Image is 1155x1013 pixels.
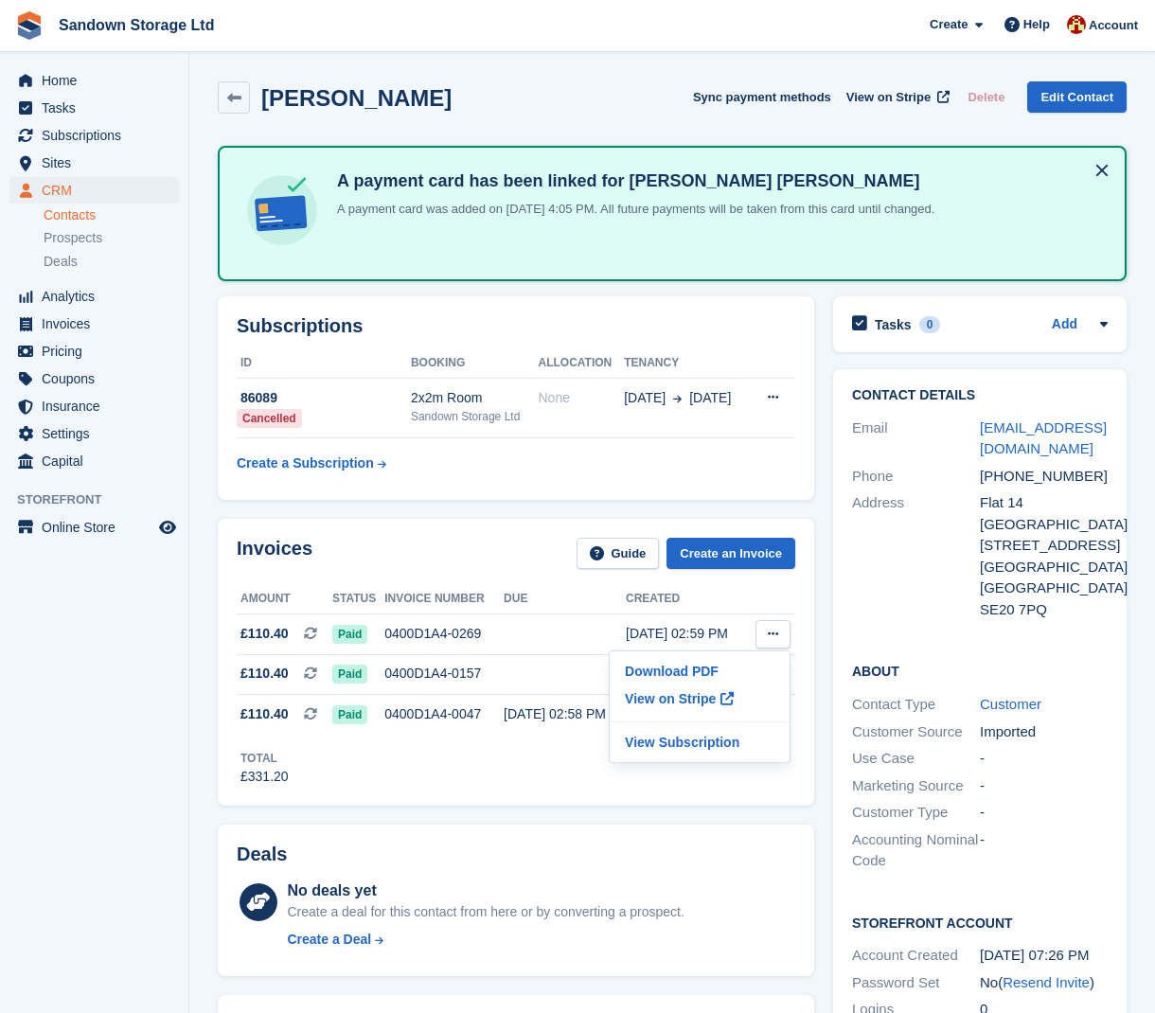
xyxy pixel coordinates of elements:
div: No deals yet [287,880,684,902]
button: Sync payment methods [693,81,831,113]
span: Deals [44,253,78,271]
h2: Storefront Account [852,913,1108,932]
span: Capital [42,448,155,474]
a: menu [9,365,179,392]
div: [PHONE_NUMBER] [980,466,1108,488]
p: View on Stripe [617,684,782,714]
div: Total [240,750,289,767]
span: Prospects [44,229,102,247]
span: Paid [332,625,367,644]
span: Insurance [42,393,155,419]
span: View on Stripe [846,88,931,107]
div: Create a Subscription [237,453,374,473]
div: None [538,388,624,408]
h2: Contact Details [852,388,1108,403]
div: Sandown Storage Ltd [411,408,539,425]
div: 0400D1A4-0047 [384,704,504,724]
span: Subscriptions [42,122,155,149]
th: Invoice number [384,584,504,614]
span: Invoices [42,311,155,337]
a: Add [1052,314,1077,336]
div: Contact Type [852,694,980,716]
a: menu [9,177,179,204]
div: Use Case [852,748,980,770]
span: Analytics [42,283,155,310]
a: menu [9,514,179,541]
a: Edit Contact [1027,81,1127,113]
div: [GEOGRAPHIC_DATA] [980,557,1108,578]
div: Customer Source [852,721,980,743]
h2: Invoices [237,538,312,569]
a: Create a Subscription [237,446,386,481]
a: menu [9,448,179,474]
a: Create an Invoice [666,538,795,569]
div: Email [852,418,980,460]
div: - [980,748,1108,770]
h2: Deals [237,844,287,865]
div: Password Set [852,972,980,994]
span: Account [1089,16,1138,35]
a: Guide [577,538,660,569]
a: menu [9,122,179,149]
div: Imported [980,721,1108,743]
div: - [980,802,1108,824]
span: Sites [42,150,155,176]
div: [STREET_ADDRESS] [980,535,1108,557]
th: Created [626,584,748,614]
a: Deals [44,252,179,272]
div: Create a deal for this contact from here or by converting a prospect. [287,902,684,922]
div: Account Created [852,945,980,967]
div: Flat 14 [GEOGRAPHIC_DATA] [980,492,1108,535]
span: [DATE] [624,388,666,408]
span: Pricing [42,338,155,364]
p: A payment card was added on [DATE] 4:05 PM. All future payments will be taken from this card unti... [329,200,934,219]
h2: Subscriptions [237,315,795,337]
p: Download PDF [617,659,782,684]
h2: About [852,661,1108,680]
div: SE20 7PQ [980,599,1108,621]
div: [DATE] 02:59 PM [626,624,748,644]
div: - [980,775,1108,797]
a: menu [9,95,179,121]
a: View on Stripe [839,81,953,113]
div: 0400D1A4-0269 [384,624,504,644]
button: Delete [960,81,1012,113]
img: card-linked-ebf98d0992dc2aeb22e95c0e3c79077019eb2392cfd83c6a337811c24bc77127.svg [242,170,322,250]
a: Resend Invite [1003,974,1090,990]
div: Accounting Nominal Code [852,829,980,872]
div: 0400D1A4-0157 [384,664,504,684]
div: Phone [852,466,980,488]
h4: A payment card has been linked for [PERSON_NAME] [PERSON_NAME] [329,170,934,192]
a: Sandown Storage Ltd [51,9,222,41]
span: Storefront [17,490,188,509]
th: ID [237,348,411,379]
a: menu [9,283,179,310]
span: Create [930,15,968,34]
span: Coupons [42,365,155,392]
span: ( ) [998,974,1094,990]
div: [DATE] 02:58 PM [504,704,626,724]
div: Customer Type [852,802,980,824]
a: Prospects [44,228,179,248]
img: stora-icon-8386f47178a22dfd0bd8f6a31ec36ba5ce8667c1dd55bd0f319d3a0aa187defe.svg [15,11,44,40]
h2: [PERSON_NAME] [261,85,452,111]
th: Due [504,584,626,614]
span: £110.40 [240,664,289,684]
span: Paid [332,705,367,724]
div: [GEOGRAPHIC_DATA] [980,578,1108,599]
div: £331.20 [240,767,289,787]
span: Paid [332,665,367,684]
a: menu [9,393,179,419]
th: Booking [411,348,539,379]
th: Amount [237,584,332,614]
span: Home [42,67,155,94]
a: Preview store [156,516,179,539]
span: Settings [42,420,155,447]
span: [DATE] [689,388,731,408]
div: Marketing Source [852,775,980,797]
span: £110.40 [240,624,289,644]
span: Tasks [42,95,155,121]
span: Help [1023,15,1050,34]
a: [EMAIL_ADDRESS][DOMAIN_NAME] [980,419,1107,457]
a: Contacts [44,206,179,224]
